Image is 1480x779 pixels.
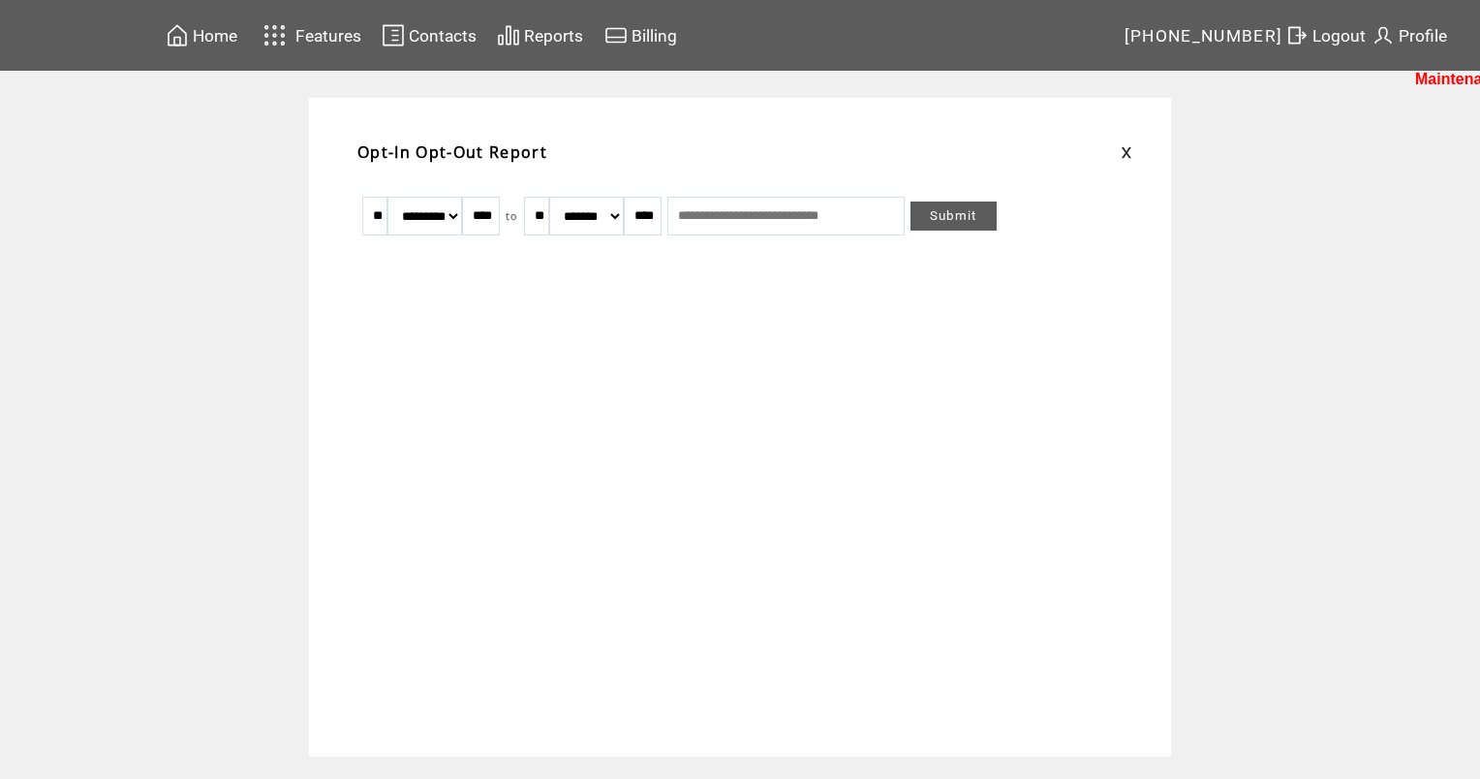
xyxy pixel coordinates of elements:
[601,20,680,50] a: Billing
[166,23,189,47] img: home.svg
[497,23,520,47] img: chart.svg
[494,20,586,50] a: Reports
[1125,26,1283,46] span: [PHONE_NUMBER]
[409,26,477,46] span: Contacts
[910,202,997,231] a: Submit
[258,19,292,51] img: features.svg
[379,20,479,50] a: Contacts
[357,141,547,163] span: Opt-In Opt-Out Report
[193,26,237,46] span: Home
[1399,26,1447,46] span: Profile
[632,26,677,46] span: Billing
[255,16,364,54] a: Features
[1369,20,1450,50] a: Profile
[382,23,405,47] img: contacts.svg
[604,23,628,47] img: creidtcard.svg
[163,20,240,50] a: Home
[295,26,361,46] span: Features
[1312,26,1366,46] span: Logout
[1285,23,1309,47] img: exit.svg
[506,209,518,223] span: to
[524,26,583,46] span: Reports
[1372,23,1395,47] img: profile.svg
[1282,20,1369,50] a: Logout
